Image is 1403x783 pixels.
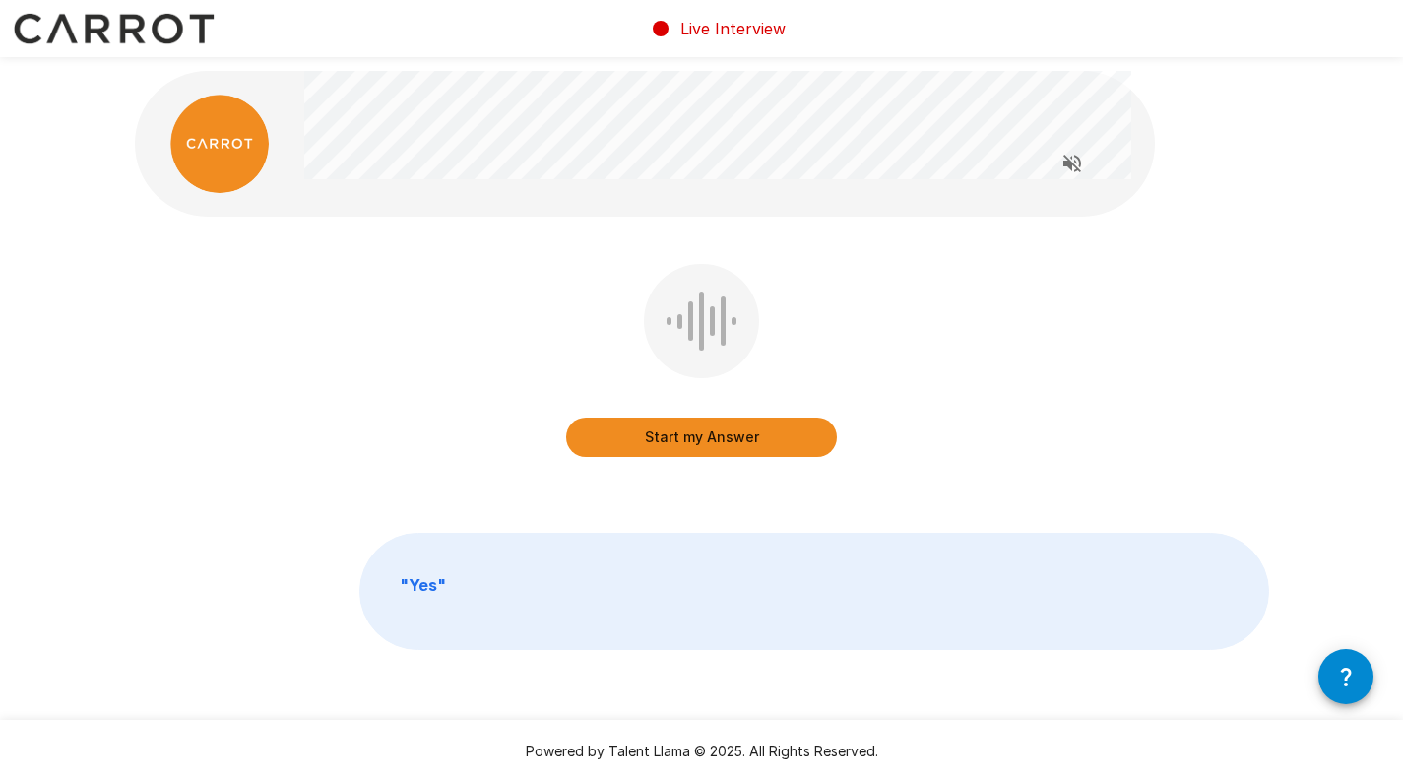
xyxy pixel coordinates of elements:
[680,17,786,40] p: Live Interview
[170,95,269,193] img: carrot_logo.png
[400,575,446,595] b: " Yes "
[1052,144,1092,183] button: Read questions aloud
[24,742,1379,761] p: Powered by Talent Llama © 2025. All Rights Reserved.
[566,418,837,457] button: Start my Answer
